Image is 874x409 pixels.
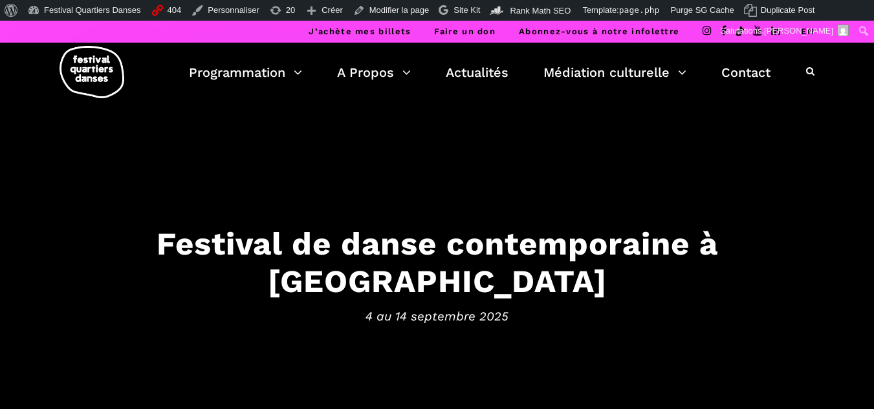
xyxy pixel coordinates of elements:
[337,61,411,83] a: A Propos
[619,5,660,15] span: page.php
[36,224,838,300] h3: Festival de danse contemporaine à [GEOGRAPHIC_DATA]
[510,6,571,16] span: Rank Math SEO
[434,26,496,36] a: Faire un don
[716,21,854,41] a: Salutations,
[60,46,124,98] img: logo-fqd-med
[764,26,833,36] span: [PERSON_NAME]
[721,61,770,83] a: Contact
[446,61,508,83] a: Actualités
[309,26,411,36] a: J’achète mes billets
[543,61,686,83] a: Médiation culturelle
[453,5,480,15] span: Site Kit
[519,26,679,36] a: Abonnez-vous à notre infolettre
[36,307,838,326] span: 4 au 14 septembre 2025
[189,61,302,83] a: Programmation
